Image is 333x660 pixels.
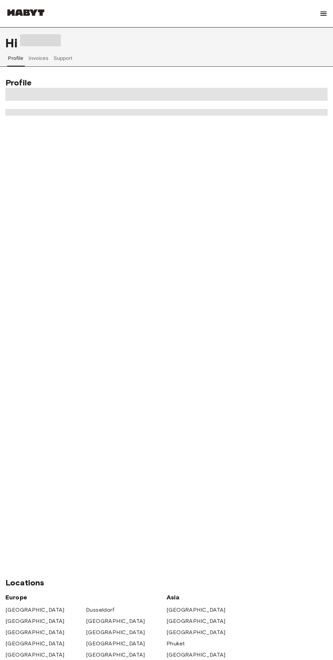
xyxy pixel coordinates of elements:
[86,606,114,614] a: Dusseldorf
[5,651,65,659] a: [GEOGRAPHIC_DATA]
[86,640,145,648] a: [GEOGRAPHIC_DATA]
[5,78,32,87] span: Profile
[5,9,46,16] img: Habyt
[5,617,65,625] a: [GEOGRAPHIC_DATA]
[166,651,226,659] a: [GEOGRAPHIC_DATA]
[166,606,226,614] a: [GEOGRAPHIC_DATA]
[86,651,145,659] a: [GEOGRAPHIC_DATA]
[86,628,145,637] a: [GEOGRAPHIC_DATA]
[5,50,328,66] div: user profile tabs
[5,606,65,614] a: [GEOGRAPHIC_DATA]
[5,36,20,50] span: Hi
[166,628,226,637] a: [GEOGRAPHIC_DATA]
[28,50,49,66] button: Invoices
[166,617,226,625] a: [GEOGRAPHIC_DATA]
[5,593,166,601] span: Europe
[86,617,145,625] a: [GEOGRAPHIC_DATA]
[5,640,65,648] a: [GEOGRAPHIC_DATA]
[5,578,328,588] span: Locations
[166,593,247,601] span: Asia
[53,50,73,66] button: Support
[5,628,65,637] a: [GEOGRAPHIC_DATA]
[7,50,24,66] button: Profile
[166,640,185,648] a: Phuket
